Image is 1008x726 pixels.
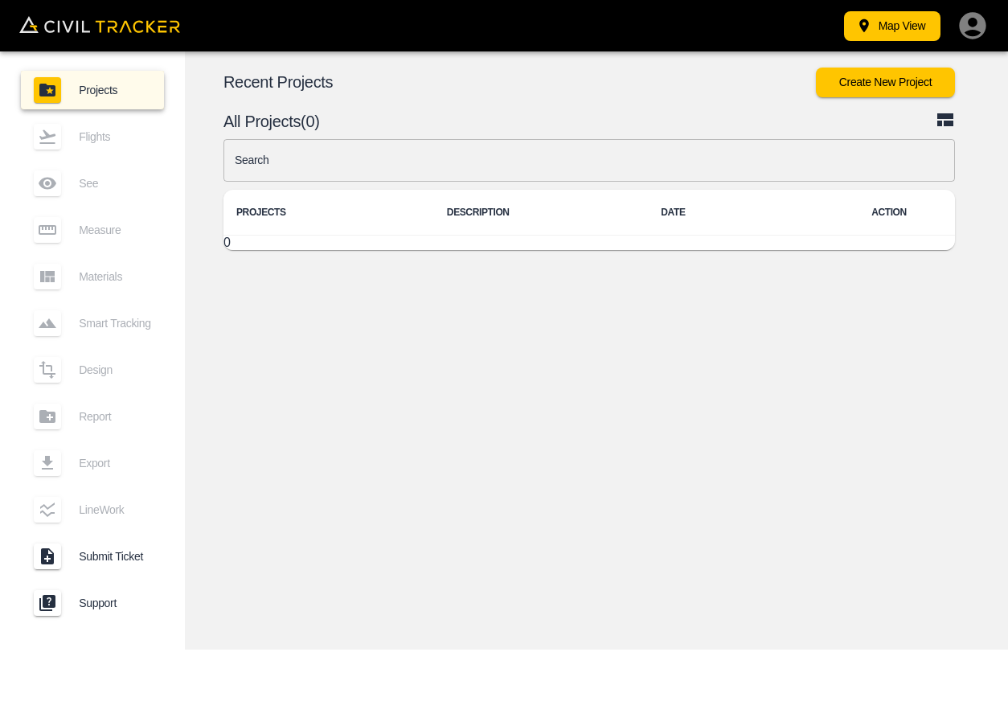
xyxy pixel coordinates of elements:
p: Recent Projects [223,76,816,88]
span: Support [79,597,151,609]
a: Submit Ticket [21,537,164,576]
a: Support [21,584,164,622]
button: Create New Project [816,68,955,97]
button: Map View [844,11,940,41]
p: All Projects(0) [223,115,936,128]
th: DATE [648,190,858,236]
a: Projects [21,71,164,109]
img: Civil Tracker [19,16,180,33]
th: DESCRIPTION [434,190,648,236]
th: PROJECTS [223,190,434,236]
span: Projects [79,84,151,96]
span: Submit Ticket [79,550,151,563]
